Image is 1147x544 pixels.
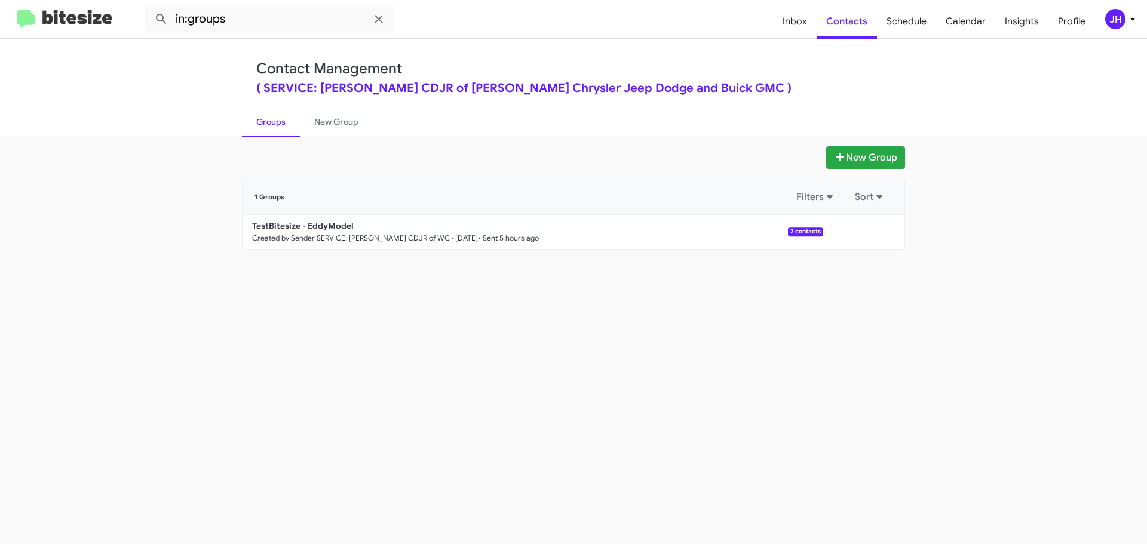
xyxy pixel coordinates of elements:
a: Groups [242,106,300,137]
a: TestBitesize - EddyModelCreated by Sender SERVICE: [PERSON_NAME] CDJR of WC · [DATE]• Sent 5 hour... [243,215,823,249]
input: Search [145,5,395,33]
a: Insights [995,4,1048,39]
button: JH [1095,9,1134,29]
span: 2 contacts [788,227,823,236]
a: Profile [1048,4,1095,39]
button: Sort [848,186,893,208]
a: Calendar [936,4,995,39]
a: Inbox [773,4,817,39]
button: Filters [789,186,843,208]
a: Contact Management [256,60,402,78]
small: Created by Sender SERVICE: [PERSON_NAME] CDJR of WC · [DATE] [252,233,478,243]
div: ( SERVICE: [PERSON_NAME] CDJR of [PERSON_NAME] Chrysler Jeep Dodge and Buick GMC ) [256,82,891,94]
div: JH [1105,9,1125,29]
button: New Group [826,146,905,169]
span: 1 Groups [254,193,284,201]
small: • Sent 5 hours ago [478,233,539,243]
b: TestBitesize - EddyModel [252,220,354,231]
a: New Group [300,106,373,137]
a: Contacts [817,4,877,39]
a: Schedule [877,4,936,39]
